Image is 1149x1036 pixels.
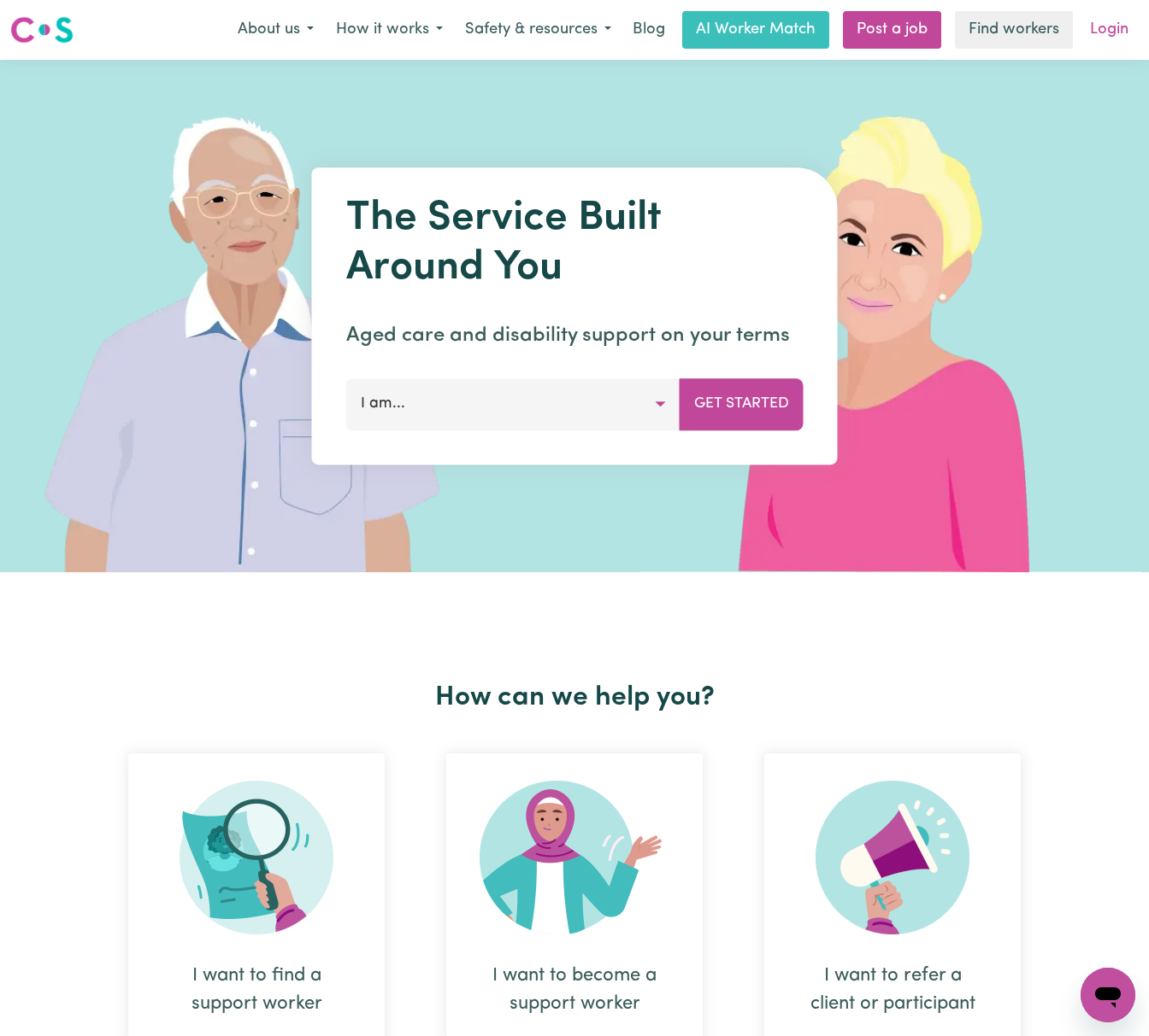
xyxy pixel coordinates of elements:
a: Blog [622,11,675,49]
img: Become Worker [480,781,669,934]
p: Aged care and disability support on your terms [346,320,804,351]
a: Login [1080,11,1139,49]
a: AI Worker Match [682,11,829,49]
a: Find workers [955,11,1073,49]
div: I want to become a support worker [487,962,662,1018]
a: Careseekers logo [10,10,74,50]
img: Search [180,781,333,934]
h1: The Service Built Around You [346,195,804,293]
a: Post a job [843,11,941,49]
div: I want to find a support worker [169,962,344,1018]
h2: How can we help you? [97,682,1052,714]
button: About us [227,12,325,48]
button: How it works [325,12,454,48]
img: Careseekers logo [10,15,74,45]
button: I am... [346,378,681,430]
button: Get Started [680,378,804,430]
div: I want to refer a client or participant [805,962,980,1018]
img: Refer [816,781,969,934]
iframe: Button to launch messaging window [1081,968,1135,1022]
button: Safety & resources [454,12,622,48]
